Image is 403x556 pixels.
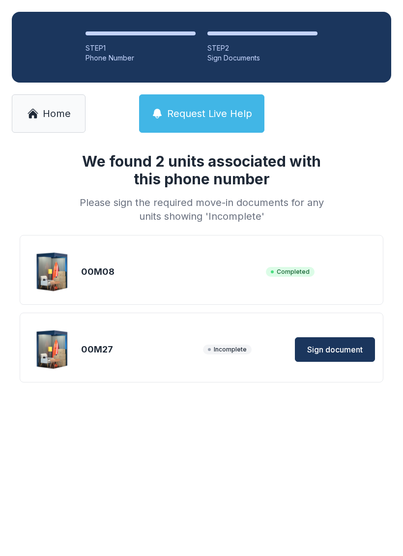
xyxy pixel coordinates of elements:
div: 00M27 [81,343,199,356]
div: Please sign the required move-in documents for any units showing 'Incomplete' [76,196,327,223]
span: Home [43,107,71,120]
span: Request Live Help [167,107,252,120]
span: Completed [266,267,315,277]
h1: We found 2 units associated with this phone number [76,152,327,188]
div: Phone Number [86,53,196,63]
span: Sign document [307,344,363,355]
div: STEP 2 [207,43,317,53]
span: Incomplete [203,345,252,354]
div: Sign Documents [207,53,317,63]
div: STEP 1 [86,43,196,53]
div: 00M08 [81,265,262,279]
